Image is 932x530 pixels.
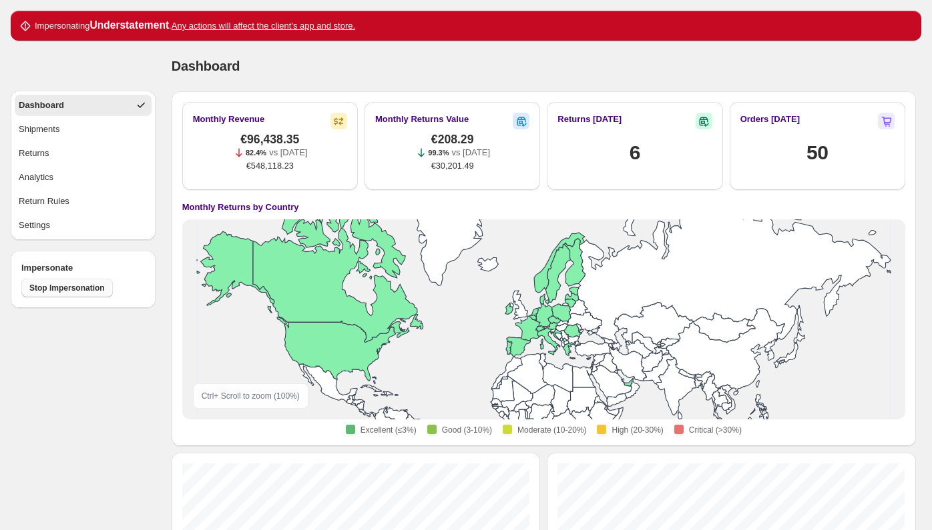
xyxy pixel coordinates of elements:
p: vs [DATE] [451,146,490,159]
button: Dashboard [15,95,152,116]
span: Good (3-10%) [442,425,492,435]
h2: Returns [DATE] [557,113,622,126]
h2: Monthly Revenue [193,113,265,126]
strong: Understatement [89,19,169,31]
span: Critical (>30%) [689,425,742,435]
h4: Impersonate [21,261,145,275]
button: Return Rules [15,191,152,212]
div: Return Rules [19,195,69,208]
p: vs [DATE] [269,146,308,159]
button: Returns [15,143,152,164]
h1: 6 [630,139,640,166]
h4: Monthly Returns by Country [182,201,299,214]
span: €548,118.23 [246,159,294,173]
div: Shipments [19,123,59,136]
span: €96,438.35 [240,133,299,146]
button: Stop Impersonation [21,279,113,297]
button: Shipments [15,119,152,140]
span: €30,201.49 [431,159,474,173]
button: Settings [15,215,152,236]
div: Settings [19,219,50,232]
div: Ctrl + Scroll to zoom ( 100 %) [193,383,308,409]
div: Dashboard [19,99,64,112]
h1: 50 [806,139,829,166]
span: €208.29 [431,133,474,146]
p: Impersonating . [35,19,355,33]
span: Moderate (10-20%) [517,425,586,435]
span: Stop Impersonation [29,283,105,293]
h2: Monthly Returns Value [375,113,469,126]
div: Returns [19,147,49,160]
button: Analytics [15,167,152,188]
span: 99.3% [428,149,449,157]
div: Analytics [19,171,53,184]
h2: Orders [DATE] [740,113,800,126]
span: 82.4% [246,149,266,157]
span: Dashboard [172,59,240,73]
span: High (20-30%) [612,425,663,435]
u: Any actions will affect the client's app and store. [172,21,355,31]
span: Excellent (≤3%) [361,425,417,435]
